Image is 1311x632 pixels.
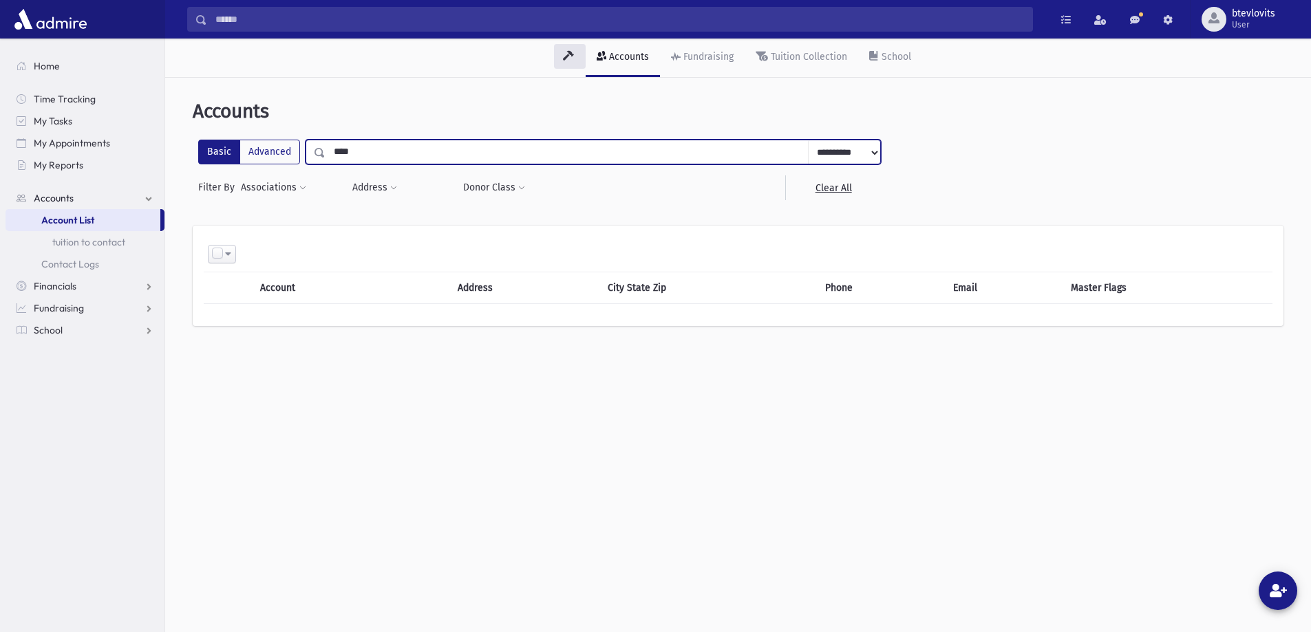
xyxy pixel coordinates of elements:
span: Home [34,60,60,72]
span: Contact Logs [41,258,99,270]
a: Fundraising [6,297,164,319]
a: tuition to contact [6,231,164,253]
span: Financials [34,280,76,292]
span: btevlovits [1232,8,1275,19]
span: My Tasks [34,115,72,127]
span: My Reports [34,159,83,171]
a: My Tasks [6,110,164,132]
div: Accounts [606,51,649,63]
div: Fundraising [681,51,734,63]
span: Accounts [34,192,74,204]
span: My Appointments [34,137,110,149]
a: Accounts [6,187,164,209]
a: Financials [6,275,164,297]
a: Tuition Collection [745,39,858,77]
a: Time Tracking [6,88,164,110]
button: Address [352,175,398,200]
img: AdmirePro [11,6,90,33]
th: City State Zip [599,272,817,304]
span: School [34,324,63,336]
span: Account List [41,214,94,226]
th: Master Flags [1063,272,1272,304]
span: User [1232,19,1275,30]
a: School [858,39,922,77]
a: Accounts [586,39,660,77]
th: Phone [817,272,945,304]
a: My Reports [6,154,164,176]
span: Fundraising [34,302,84,314]
a: Fundraising [660,39,745,77]
span: Time Tracking [34,93,96,105]
div: School [879,51,911,63]
a: Contact Logs [6,253,164,275]
a: My Appointments [6,132,164,154]
label: Advanced [239,140,300,164]
input: Search [207,7,1032,32]
button: Donor Class [462,175,526,200]
a: Account List [6,209,160,231]
a: School [6,319,164,341]
div: Tuition Collection [768,51,847,63]
span: Accounts [193,100,269,122]
th: Account [252,272,402,304]
a: Clear All [785,175,881,200]
button: Associations [240,175,307,200]
span: Filter By [198,180,240,195]
a: Home [6,55,164,77]
div: FilterModes [198,140,300,164]
label: Basic [198,140,240,164]
th: Email [945,272,1063,304]
th: Address [449,272,599,304]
